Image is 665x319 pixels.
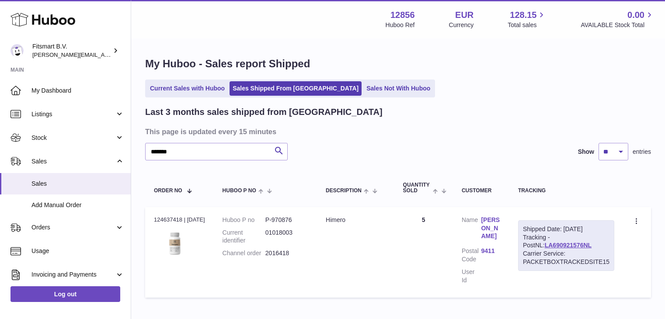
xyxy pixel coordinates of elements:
div: Shipped Date: [DATE] [523,225,609,233]
span: 0.00 [627,9,644,21]
span: Order No [154,188,182,194]
span: Huboo P no [223,188,256,194]
h3: This page is updated every 15 minutes [145,127,649,136]
img: jonathan@leaderoo.com [10,44,24,57]
a: 0.00 AVAILABLE Stock Total [581,9,655,29]
a: 128.15 Total sales [508,9,547,29]
a: Current Sales with Huboo [147,81,228,96]
a: 9411 [481,247,500,255]
span: Add Manual Order [31,201,124,209]
a: [PERSON_NAME] [481,216,500,241]
span: 128.15 [510,9,536,21]
dd: 2016418 [265,249,308,257]
span: Usage [31,247,124,255]
dt: Name [462,216,481,243]
span: Sales [31,180,124,188]
span: Stock [31,134,115,142]
dt: Channel order [223,249,265,257]
dd: 01018003 [265,229,308,245]
div: Carrier Service: PACKETBOXTRACKEDSITE15 [523,250,609,266]
div: Himero [326,216,386,224]
img: 128561711358723.png [154,226,198,258]
div: Tracking [518,188,614,194]
span: Invoicing and Payments [31,270,115,279]
dt: Huboo P no [223,216,265,224]
dt: Postal Code [462,247,481,264]
span: entries [633,148,651,156]
span: Quantity Sold [403,182,431,194]
a: Log out [10,286,120,302]
strong: EUR [455,9,474,21]
div: Huboo Ref [386,21,415,29]
span: My Dashboard [31,87,124,95]
span: Description [326,188,362,194]
a: LA690921576NL [545,242,592,249]
div: Tracking - PostNL: [518,220,614,271]
td: 5 [394,207,453,298]
span: [PERSON_NAME][EMAIL_ADDRESS][DOMAIN_NAME] [32,51,175,58]
label: Show [578,148,594,156]
dd: P-970876 [265,216,308,224]
span: Listings [31,110,115,118]
span: Total sales [508,21,547,29]
dt: User Id [462,268,481,284]
h2: Last 3 months sales shipped from [GEOGRAPHIC_DATA] [145,106,383,118]
span: Orders [31,223,115,232]
span: Sales [31,157,115,166]
div: Fitsmart B.V. [32,42,111,59]
a: Sales Shipped From [GEOGRAPHIC_DATA] [230,81,362,96]
div: 124637418 | [DATE] [154,216,205,224]
div: Customer [462,188,501,194]
div: Currency [449,21,474,29]
h1: My Huboo - Sales report Shipped [145,57,651,71]
dt: Current identifier [223,229,265,245]
a: Sales Not With Huboo [363,81,433,96]
strong: 12856 [390,9,415,21]
span: AVAILABLE Stock Total [581,21,655,29]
